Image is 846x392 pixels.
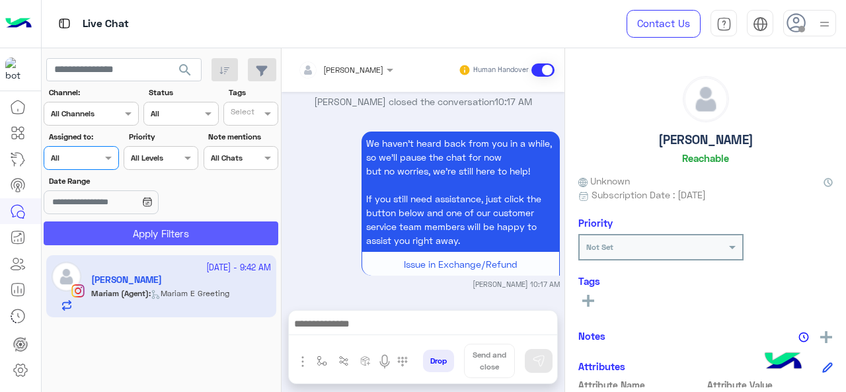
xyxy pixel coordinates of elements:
h6: Reachable [682,152,729,164]
img: profile [816,16,833,32]
h6: Attributes [578,360,625,372]
button: Send and close [464,344,515,378]
img: tab [716,17,732,32]
img: select flow [317,356,327,366]
button: create order [355,350,377,372]
button: search [169,58,202,87]
p: 28/9/2025, 10:17 AM [362,132,560,252]
label: Note mentions [208,131,276,143]
button: Apply Filters [44,221,278,245]
label: Date Range [49,175,197,187]
p: [PERSON_NAME] closed the conversation [287,95,560,108]
img: 317874714732967 [5,58,29,81]
label: Priority [129,131,197,143]
label: Status [149,87,217,98]
img: create order [360,356,371,366]
a: Contact Us [627,10,701,38]
h6: Tags [578,275,833,287]
span: 10:17 AM [494,96,532,107]
span: Attribute Value [707,378,833,392]
img: Logo [5,10,32,38]
img: hulul-logo.png [760,339,806,385]
button: select flow [311,350,333,372]
img: Trigger scenario [338,356,349,366]
h5: [PERSON_NAME] [658,132,753,147]
small: [PERSON_NAME] 10:17 AM [473,279,560,290]
img: send message [532,354,545,368]
h6: Priority [578,217,613,229]
div: Select [229,106,254,121]
h6: Notes [578,330,605,342]
span: Unknown [578,174,630,188]
span: Attribute Name [578,378,705,392]
label: Channel: [49,87,137,98]
b: Not Set [586,242,613,252]
button: Drop [423,350,454,372]
label: Tags [229,87,277,98]
span: [PERSON_NAME] [323,65,383,75]
img: send voice note [377,354,393,370]
p: Live Chat [83,15,129,33]
img: defaultAdmin.png [683,77,728,122]
label: Assigned to: [49,131,117,143]
span: Subscription Date : [DATE] [592,188,706,202]
img: add [820,331,832,343]
a: tab [711,10,737,38]
img: notes [798,332,809,342]
button: Trigger scenario [333,350,355,372]
img: make a call [397,356,408,367]
span: Issue in Exchange/Refund [404,258,518,270]
img: tab [753,17,768,32]
small: Human Handover [473,65,529,75]
img: tab [56,15,73,32]
img: send attachment [295,354,311,370]
span: search [177,62,193,78]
